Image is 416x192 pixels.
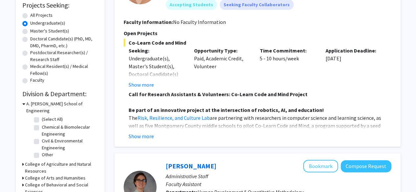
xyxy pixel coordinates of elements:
[166,172,391,180] p: Administrative Staff
[194,47,250,54] p: Opportunity Type:
[129,81,154,89] button: Show more
[124,29,391,37] p: Open Projects
[42,151,53,158] label: Other
[22,90,98,98] h2: Division & Department:
[129,107,324,113] strong: Be part of an innovative project at the intersection of robotics, AI, and education!
[326,47,381,54] p: Application Deadline:
[129,115,137,121] span: The
[30,49,98,63] label: Postdoctoral Researcher(s) / Research Staff
[321,47,386,89] div: [DATE]
[30,35,98,49] label: Doctoral Candidate(s) (PhD, MD, DMD, PharmD, etc.)
[42,124,96,138] label: Chemical & Biomolecular Engineering
[30,77,44,84] label: Faculty
[25,161,98,175] h3: College of Agriculture and Natural Resources
[129,54,184,94] div: Undergraduate(s), Master's Student(s), Doctoral Candidate(s) (PhD, MD, DMD, PharmD, etc.)
[173,19,226,25] span: No Faculty Information
[30,63,98,77] label: Medical Resident(s) / Medical Fellow(s)
[30,12,53,19] label: All Projects
[137,115,210,121] a: Risk, Resilience, and Culture Lab
[189,47,255,89] div: Paid, Academic Credit, Volunteer
[260,47,316,54] p: Time Commitment:
[129,132,154,140] button: Show more
[5,162,28,187] iframe: Chat
[129,91,307,97] strong: Call for Research Assistants & Volunteers: Co-Learn Code and Mind Project
[303,160,338,172] button: Add Nathaniel Pearl to Bookmarks
[30,20,65,27] label: Undergraduate(s)
[22,1,98,9] h2: Projects Seeking:
[166,180,391,188] p: Faculty Assistant
[124,19,173,25] b: Faculty Information:
[124,39,391,47] span: Co-Learn Code and Mind
[26,100,98,114] h3: A. [PERSON_NAME] School of Engineering
[42,116,63,123] label: (Select All)
[129,115,381,137] span: are partnering with researchers in computer science and learning science, as well as five Montgom...
[25,175,86,181] h3: College of Arts and Humanities
[255,47,321,89] div: 5 - 10 hours/week
[42,138,96,151] label: Civil & Environmental Engineering
[341,160,391,172] button: Compose Request to Nathaniel Pearl
[30,28,69,34] label: Master's Student(s)
[129,47,184,54] p: Seeking:
[166,162,216,170] a: [PERSON_NAME]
